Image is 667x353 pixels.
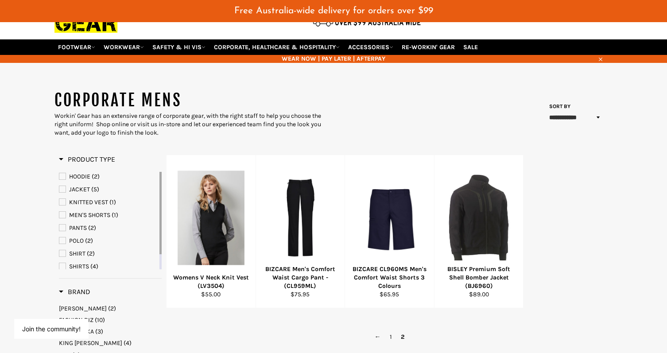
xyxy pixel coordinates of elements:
span: Product Type [59,155,115,163]
span: KING [PERSON_NAME] [59,339,122,347]
a: Womens V Neck Knit Vest (LV3504)Womens V Neck Knit Vest (LV3504)$55.00 [166,155,256,308]
a: MEN'S SHORTS [59,210,158,220]
a: WORKWEAR [100,39,147,55]
a: SHIRT [59,249,158,259]
span: (10) [95,316,105,324]
span: (2) [108,305,116,312]
span: SHIRT [69,250,85,257]
div: BIZCARE CL960MS Men's Comfort Waist Shorts 3 Colours [351,265,429,291]
a: BISLEY [59,304,162,313]
a: ACCESSORIES [345,39,397,55]
span: (2) [87,250,95,257]
a: POLO [59,236,158,246]
a: FOOTWEAR [54,39,99,55]
div: Womens V Neck Knit Vest (LV3504) [172,273,250,291]
span: PANTS [69,224,87,232]
span: (4) [124,339,132,347]
a: JACKET [59,185,158,194]
div: BISLEY Premium Soft Shell Bomber Jacket (BJ6960) [440,265,518,291]
a: SAFETY & HI VIS [149,39,209,55]
a: RE-WORKIN' GEAR [398,39,458,55]
a: BISLEY Premium Soft Shell Bomber Jacket (BJ6960)BISLEY Premium Soft Shell Bomber Jacket (BJ6960)$... [434,155,524,308]
span: (2) [88,224,96,232]
span: KNITTED VEST [69,198,108,206]
a: CORPORATE, HEALTHCARE & HOSPITALITY [210,39,343,55]
a: ← [370,330,385,343]
span: (2) [85,237,93,244]
a: HARD YAKKA [59,327,162,336]
a: PANTS [59,223,158,233]
span: (2) [92,173,100,180]
span: JACKET [69,186,90,193]
span: POLO [69,237,84,244]
a: BIZCARE Men's Comfort Waist Cargo Pant - (CL959ML)BIZCARE Men's Comfort Waist Cargo Pant - (CL959... [256,155,345,308]
span: (4) [90,263,98,270]
div: Workin' Gear has an extensive range of corporate gear, with the right staff to help you choose th... [54,112,333,137]
h1: CORPORATE MENS [54,89,333,112]
a: KNITTED VEST [59,198,158,207]
span: (3) [95,328,103,335]
a: BIZCARE CL960MS Men's Comfort Waist Shorts 3 ColoursBIZCARE CL960MS Men's Comfort Waist Shorts 3 ... [345,155,434,308]
button: Join the community! [22,325,81,333]
a: SHIRTS [59,262,158,272]
a: FASHION BIZ [59,316,162,324]
span: [PERSON_NAME] [59,305,107,312]
a: SALE [460,39,481,55]
span: WEAR NOW | PAY LATER | AFTERPAY [54,54,613,63]
span: SHIRTS [69,263,89,270]
a: HOODIE [59,172,158,182]
a: 1 [385,330,396,343]
h3: Product Type [59,155,115,164]
span: Free Australia-wide delivery for orders over $99 [234,6,433,16]
span: (1) [112,211,118,219]
span: HOODIE [69,173,90,180]
label: Sort by [546,103,570,110]
span: FASHION BIZ [59,316,93,324]
span: MEN'S SHORTS [69,211,110,219]
span: (1) [109,198,116,206]
span: (5) [91,186,99,193]
a: KING GEE [59,339,162,347]
div: BIZCARE Men's Comfort Waist Cargo Pant - (CL959ML) [261,265,339,291]
span: 2 [396,330,409,343]
h3: Brand [59,287,90,296]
